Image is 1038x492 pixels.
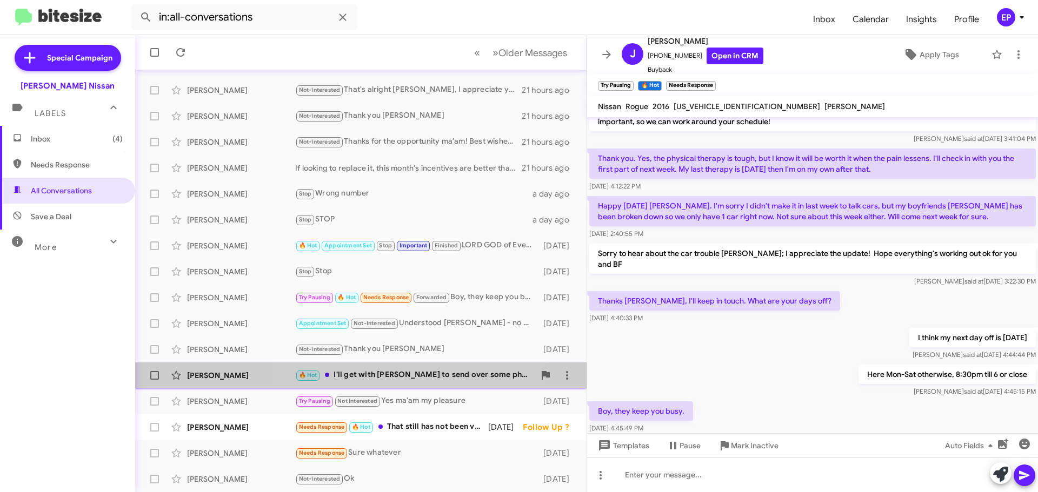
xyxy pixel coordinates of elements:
[963,351,982,359] span: said at
[187,163,295,173] div: [PERSON_NAME]
[598,102,621,111] span: Nissan
[936,436,1006,455] button: Auto Fields
[295,265,538,278] div: Stop
[295,187,533,200] div: Wrong number
[295,213,533,226] div: STOP
[522,163,578,173] div: 21 hours ago
[35,242,57,252] span: More
[859,365,1036,384] p: Here Mon-Sat otherwise, 8:30pm till 6 or close
[589,291,840,311] p: Thanks [PERSON_NAME], I'll keep in touch. What are your days off?
[187,266,295,277] div: [PERSON_NAME]
[299,475,341,482] span: Not-Interested
[474,46,480,59] span: «
[913,351,1036,359] span: [PERSON_NAME] [DATE] 4:44:44 PM
[648,64,763,75] span: Buyback
[630,45,636,63] span: J
[15,45,121,71] a: Special Campaign
[299,216,312,223] span: Stop
[680,436,701,455] span: Pause
[112,133,123,144] span: (4)
[538,396,578,407] div: [DATE]
[35,109,66,118] span: Labels
[295,369,535,381] div: I'll get with [PERSON_NAME] to send over some photos - I think the Long bed is at Detail getting ...
[658,436,709,455] button: Pause
[522,111,578,122] div: 21 hours ago
[596,436,649,455] span: Templates
[844,4,897,35] span: Calendar
[299,86,341,93] span: Not-Interested
[299,138,341,145] span: Not-Interested
[488,422,523,433] div: [DATE]
[538,240,578,251] div: [DATE]
[337,294,356,301] span: 🔥 Hot
[31,185,92,196] span: All Conversations
[299,190,312,197] span: Stop
[21,80,115,91] div: [PERSON_NAME] Nissan
[589,182,641,190] span: [DATE] 4:12:22 PM
[538,448,578,459] div: [DATE]
[295,343,538,355] div: Thank you [PERSON_NAME]
[964,134,983,143] span: said at
[295,163,522,173] div: If looking to replace it, this month's incentives are better than last month's with Pathfinder's ...
[295,110,522,122] div: Thank you [PERSON_NAME]
[31,133,123,144] span: Inbox
[964,387,983,395] span: said at
[295,291,538,304] div: Boy, they keep you busy.
[804,4,844,35] span: Inbox
[589,314,643,322] span: [DATE] 4:40:33 PM
[354,320,395,327] span: Not-Interested
[187,422,295,433] div: [PERSON_NAME]
[299,320,347,327] span: Appointment Set
[988,8,1026,26] button: EP
[589,244,1036,274] p: Sorry to hear about the car trouble [PERSON_NAME]; I appreciate the update! Hope everything's wor...
[31,159,123,170] span: Needs Response
[47,52,112,63] span: Special Campaign
[187,318,295,329] div: [PERSON_NAME]
[824,102,885,111] span: [PERSON_NAME]
[914,277,1036,285] span: [PERSON_NAME] [DATE] 3:22:30 PM
[486,42,574,64] button: Next
[187,370,295,381] div: [PERSON_NAME]
[299,268,312,275] span: Stop
[187,111,295,122] div: [PERSON_NAME]
[337,397,377,405] span: Not Interested
[997,8,1015,26] div: EP
[295,84,522,96] div: That's alright [PERSON_NAME], I appreciate your message and wish you the best in your new chapter...
[295,421,488,433] div: That still has not been voted on
[468,42,487,64] button: Previous
[653,102,669,111] span: 2016
[522,137,578,147] div: 21 hours ago
[295,136,522,148] div: Thanks for the opportunity ma'am! Best wishes on your new journey!
[920,45,959,64] span: Apply Tags
[414,293,449,303] span: Forwarded
[363,294,409,301] span: Needs Response
[400,242,428,249] span: Important
[295,317,538,329] div: Understood [PERSON_NAME] - no worries, glad she got something she likes
[299,397,330,405] span: Try Pausing
[946,4,988,35] a: Profile
[324,242,372,249] span: Appointment Set
[295,239,538,252] div: LORD GOD of Everything...please wrap [PERSON_NAME] [PERSON_NAME] in YOUR LOVING ARMS...now...[MED...
[533,188,578,199] div: a day ago
[674,102,820,111] span: [US_VEHICLE_IDENTIFICATION_NUMBER]
[187,474,295,484] div: [PERSON_NAME]
[638,81,661,91] small: 🔥 Hot
[538,474,578,484] div: [DATE]
[897,4,946,35] a: Insights
[187,292,295,303] div: [PERSON_NAME]
[295,395,538,407] div: Yes ma'am my pleasure
[589,401,693,421] p: Boy, they keep you busy.
[299,423,345,430] span: Needs Response
[379,242,392,249] span: Stop
[538,292,578,303] div: [DATE]
[299,346,341,353] span: Not-Interested
[523,422,578,433] div: Follow Up ?
[31,211,71,222] span: Save a Deal
[493,46,498,59] span: »
[538,318,578,329] div: [DATE]
[299,294,330,301] span: Try Pausing
[909,328,1036,347] p: I think my next day off is [DATE]
[533,214,578,225] div: a day ago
